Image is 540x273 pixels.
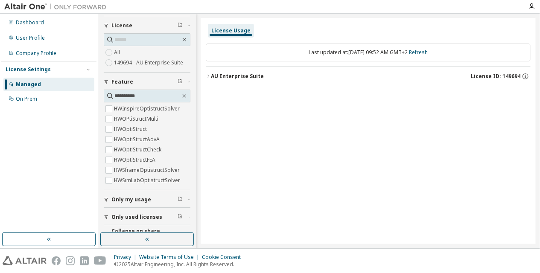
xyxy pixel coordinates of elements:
img: altair_logo.svg [3,256,47,265]
div: Dashboard [16,19,44,26]
label: HWOptiStructCheck [114,145,163,155]
span: License ID: 149694 [471,73,520,80]
span: License [111,22,132,29]
button: AU Enterprise SuiteLicense ID: 149694 [206,67,531,86]
div: Cookie Consent [202,254,246,261]
span: Clear filter [178,214,183,221]
div: AU Enterprise Suite [211,73,264,80]
p: © 2025 Altair Engineering, Inc. All Rights Reserved. [114,261,246,268]
label: HWInspireOptistructSolver [114,104,181,114]
div: License Usage [211,27,251,34]
label: HWOptiStructAdvA [114,134,161,145]
span: Clear filter [178,22,183,29]
button: Feature [104,73,190,91]
img: instagram.svg [66,256,75,265]
div: On Prem [16,96,37,102]
div: Website Terms of Use [139,254,202,261]
label: HWSframeOptistructSolver [114,165,181,175]
div: Last updated at: [DATE] 09:52 AM GMT+2 [206,44,531,61]
button: License [104,16,190,35]
span: Only my usage [111,196,151,203]
img: facebook.svg [52,256,61,265]
div: Managed [16,81,41,88]
div: Privacy [114,254,139,261]
img: youtube.svg [94,256,106,265]
span: Collapse on share string [111,228,178,241]
span: Clear filter [178,78,183,85]
button: Only used licenses [104,208,190,227]
span: Clear filter [178,231,183,238]
div: License Settings [6,66,51,73]
span: Clear filter [178,196,183,203]
label: All [114,47,122,58]
img: Altair One [4,3,111,11]
label: HWOPtiStructMulti [114,114,160,124]
button: Only my usage [104,190,190,209]
span: Only used licenses [111,214,162,221]
span: Feature [111,78,133,85]
div: User Profile [16,35,45,41]
a: Refresh [409,49,428,56]
label: 149694 - AU Enterprise Suite [114,58,185,68]
div: Company Profile [16,50,56,57]
img: linkedin.svg [80,256,89,265]
label: HWOptiStructFEA [114,155,157,165]
label: HWSimLabOptistructSolver [114,175,182,186]
label: HWOptiStruct [114,124,149,134]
